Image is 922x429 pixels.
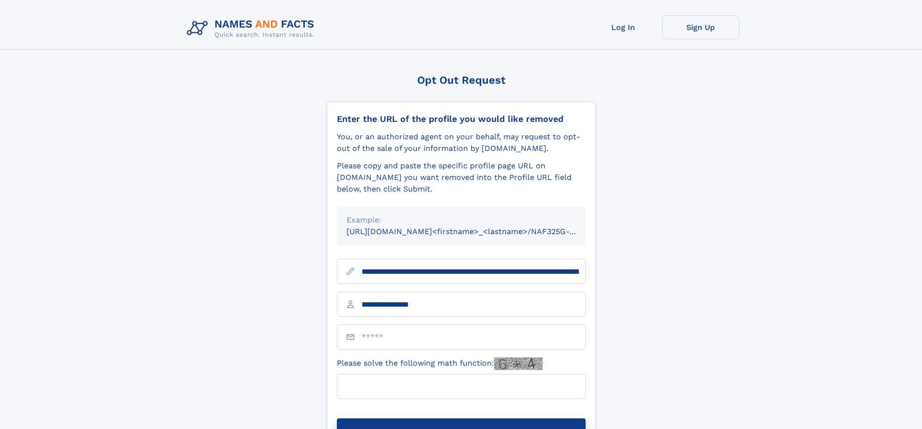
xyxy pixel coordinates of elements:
img: Logo Names and Facts [183,15,322,42]
div: You, or an authorized agent on your behalf, may request to opt-out of the sale of your informatio... [337,131,586,154]
div: Opt Out Request [327,74,596,86]
small: [URL][DOMAIN_NAME]<firstname>_<lastname>/NAF325G-xxxxxxxx [347,227,604,236]
div: Example: [347,214,576,226]
div: Enter the URL of the profile you would like removed [337,114,586,124]
div: Please copy and paste the specific profile page URL on [DOMAIN_NAME] you want removed into the Pr... [337,160,586,195]
a: Log In [585,15,662,39]
label: Please solve the following math function: [337,357,543,370]
a: Sign Up [662,15,740,39]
